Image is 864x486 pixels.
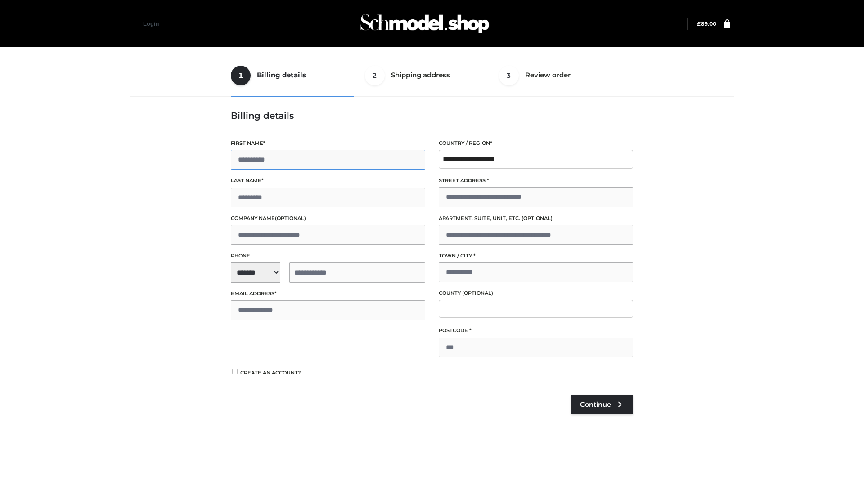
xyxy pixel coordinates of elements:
label: County [439,289,633,297]
span: £ [697,20,701,27]
label: Last name [231,176,425,185]
a: Login [143,20,159,27]
span: (optional) [462,290,493,296]
label: Apartment, suite, unit, etc. [439,214,633,223]
label: Email address [231,289,425,298]
span: (optional) [522,215,553,221]
label: Postcode [439,326,633,335]
a: Continue [571,395,633,414]
label: Town / City [439,252,633,260]
span: (optional) [275,215,306,221]
span: Create an account? [240,369,301,376]
span: Continue [580,400,611,409]
label: Company name [231,214,425,223]
label: First name [231,139,425,148]
label: Country / Region [439,139,633,148]
h3: Billing details [231,110,633,121]
img: Schmodel Admin 964 [357,6,492,41]
input: Create an account? [231,369,239,374]
bdi: 89.00 [697,20,716,27]
label: Street address [439,176,633,185]
label: Phone [231,252,425,260]
a: £89.00 [697,20,716,27]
